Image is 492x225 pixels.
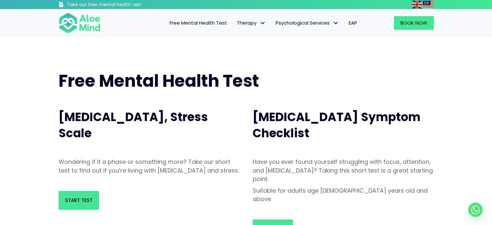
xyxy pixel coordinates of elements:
a: Whatsapp [468,203,483,217]
nav: Menu [109,16,362,30]
img: Aloe mind Logo [59,12,101,34]
span: Free Mental Health Test [59,69,259,93]
span: EAP [349,19,357,26]
span: Psychological Services: submenu [331,18,341,28]
a: Start Test [59,191,99,210]
a: Free Mental Health Test [165,16,232,30]
a: Malay [423,1,434,8]
span: Free Mental Health Test [169,19,227,26]
span: [MEDICAL_DATA], Stress Scale [59,109,208,141]
span: Psychological Services [276,19,339,26]
a: EAP [344,16,362,30]
a: Take our free mental health test [59,2,176,9]
a: Book Now [394,16,434,30]
img: en [412,1,422,8]
span: [MEDICAL_DATA] Symptom Checklist [253,109,421,141]
a: English [412,1,423,8]
span: Therapy [237,19,266,26]
p: Wondering if it a phase or something more? Take our short test to find out if you’re living with ... [59,158,240,174]
p: Suitable for adults age [DEMOGRAPHIC_DATA] years old and above [253,186,434,203]
img: ms [423,1,433,8]
p: Have you ever found yourself struggling with focus, attention, and [MEDICAL_DATA]? Taking this sh... [253,158,434,183]
span: Start Test [65,197,93,204]
a: TherapyTherapy: submenu [232,16,271,30]
h3: Take our free mental health test [67,2,176,8]
span: Therapy: submenu [258,18,268,28]
span: Book Now [400,19,427,26]
a: Psychological ServicesPsychological Services: submenu [271,16,344,30]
